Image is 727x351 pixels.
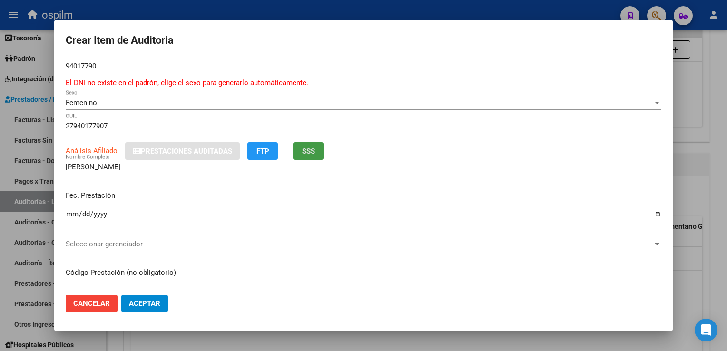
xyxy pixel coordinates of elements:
span: Femenino [66,98,97,107]
span: Seleccionar gerenciador [66,240,653,248]
button: Aceptar [121,295,168,312]
button: Cancelar [66,295,118,312]
p: Código Prestación (no obligatorio) [66,267,661,278]
span: SSS [302,147,315,156]
button: FTP [247,142,278,160]
button: Prestaciones Auditadas [125,142,240,160]
span: Análisis Afiliado [66,146,118,155]
p: El DNI no existe en el padrón, elige el sexo para generarlo automáticamente. [66,78,661,88]
span: Prestaciones Auditadas [141,147,232,156]
h2: Crear Item de Auditoria [66,31,661,49]
button: SSS [293,142,324,160]
div: Open Intercom Messenger [695,319,717,341]
span: Cancelar [73,299,110,308]
span: FTP [256,147,269,156]
p: Fec. Prestación [66,190,661,201]
span: Aceptar [129,299,160,308]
